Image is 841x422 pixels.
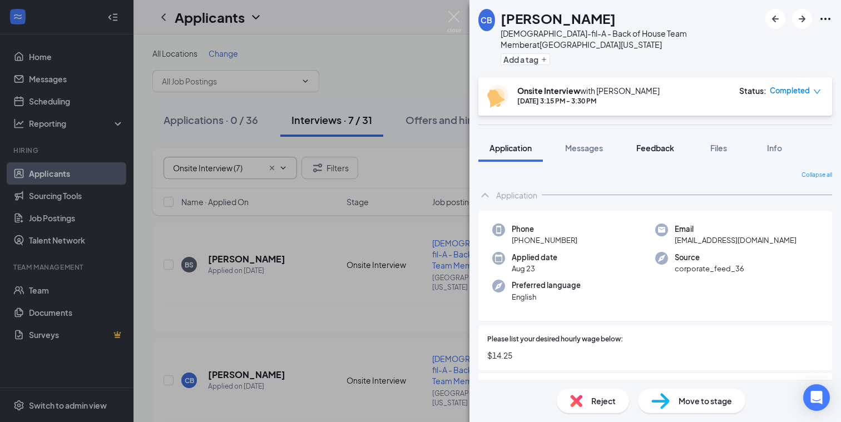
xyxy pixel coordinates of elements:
div: CB [481,14,492,26]
span: Preferred language [512,280,581,291]
span: Collapse all [802,171,832,180]
span: Source [675,252,744,263]
div: Status : [739,85,766,96]
span: Completed [770,85,810,96]
span: Move to stage [679,395,732,407]
svg: ArrowRight [795,12,809,26]
span: $14.25 [487,349,823,361]
span: Phone [512,224,577,235]
span: down [813,88,821,96]
span: corporate_feed_36 [675,263,744,274]
div: Open Intercom Messenger [803,384,830,411]
div: [DATE] 3:15 PM - 3:30 PM [517,96,660,106]
span: [PHONE_NUMBER] [512,235,577,246]
span: Reject [591,395,616,407]
span: Messages [565,143,603,153]
div: [DEMOGRAPHIC_DATA]-fil-A - Back of House Team Member at [GEOGRAPHIC_DATA][US_STATE] [501,28,760,50]
b: Onsite Interview [517,86,580,96]
span: Application [489,143,532,153]
button: ArrowLeftNew [765,9,785,29]
span: Files [710,143,727,153]
button: ArrowRight [792,9,812,29]
span: English [512,291,581,302]
button: PlusAdd a tag [501,53,550,65]
svg: ChevronUp [478,188,492,202]
span: Info [767,143,782,153]
svg: Ellipses [819,12,832,26]
svg: Plus [541,56,547,63]
span: Applied date [512,252,557,263]
span: [EMAIL_ADDRESS][DOMAIN_NAME] [675,235,797,246]
span: Feedback [636,143,674,153]
div: Application [496,190,537,201]
span: Please list your desired hourly wage below: [487,334,623,345]
span: Aug 23 [512,263,557,274]
svg: ArrowLeftNew [769,12,782,26]
h1: [PERSON_NAME] [501,9,616,28]
div: with [PERSON_NAME] [517,85,660,96]
span: Email [675,224,797,235]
